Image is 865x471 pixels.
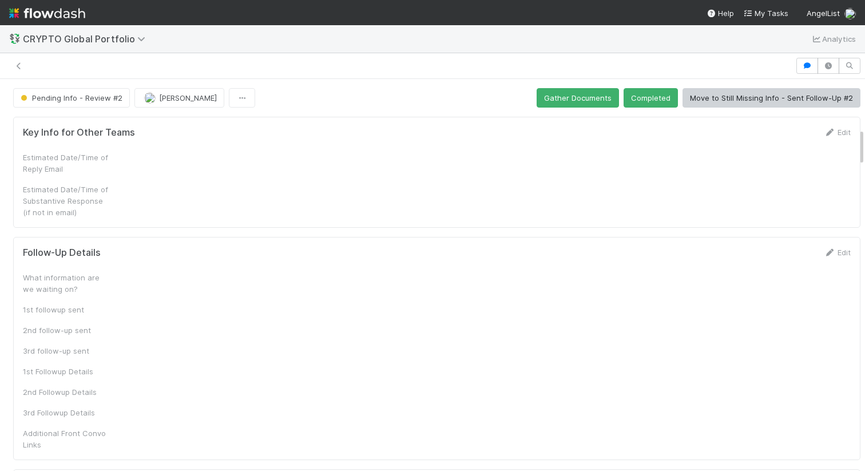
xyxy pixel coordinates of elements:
[23,184,109,218] div: Estimated Date/Time of Substantive Response (if not in email)
[811,32,856,46] a: Analytics
[743,7,788,19] a: My Tasks
[23,247,101,259] h5: Follow-Up Details
[23,272,109,295] div: What information are we waiting on?
[23,407,109,418] div: 3rd Followup Details
[134,88,224,108] button: [PERSON_NAME]
[844,8,856,19] img: avatar_c584de82-e924-47af-9431-5c284c40472a.png
[23,33,151,45] span: CRYPTO Global Portfolio
[707,7,734,19] div: Help
[9,34,21,43] span: 💱
[807,9,840,18] span: AngelList
[824,248,851,257] a: Edit
[23,152,109,175] div: Estimated Date/Time of Reply Email
[159,93,217,102] span: [PERSON_NAME]
[144,92,156,104] img: avatar_c584de82-e924-47af-9431-5c284c40472a.png
[624,88,678,108] button: Completed
[23,345,109,357] div: 3rd follow-up sent
[23,324,109,336] div: 2nd follow-up sent
[23,304,109,315] div: 1st followup sent
[537,88,619,108] button: Gather Documents
[23,366,109,377] div: 1st Followup Details
[683,88,860,108] button: Move to Still Missing Info - Sent Follow-Up #2
[23,386,109,398] div: 2nd Followup Details
[23,428,109,450] div: Additional Front Convo Links
[743,9,788,18] span: My Tasks
[23,127,135,138] h5: Key Info for Other Teams
[824,128,851,137] a: Edit
[9,3,85,23] img: logo-inverted-e16ddd16eac7371096b0.svg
